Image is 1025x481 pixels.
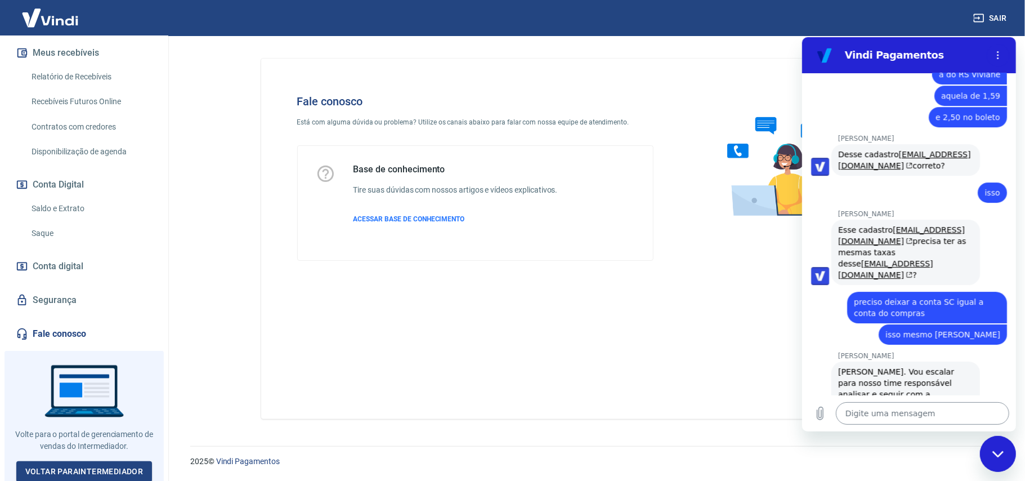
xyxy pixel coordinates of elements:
p: Está com alguma dúvida ou problema? Utilize os canais abaixo para falar com nossa equipe de atend... [297,117,654,127]
button: Conta Digital [14,172,155,197]
a: Conta digital [14,254,155,279]
a: Relatório de Recebíveis [27,65,155,88]
span: ACESSAR BASE DE CONHECIMENTO [353,215,465,223]
span: [PERSON_NAME]. Vou escalar para nosso time responsável analisar e seguir com a equiparação e assi... [36,329,171,397]
span: Conta digital [33,259,83,274]
a: Contratos com credores [27,115,155,139]
iframe: Janela de mensagens [802,37,1016,431]
p: 2025 © [190,456,998,467]
a: Fale conosco [14,322,155,346]
a: Recebíveis Futuros Online [27,90,155,113]
h6: Tire suas dúvidas com nossos artigos e vídeos explicativos. [353,184,558,196]
h4: Fale conosco [297,95,654,108]
a: Saque [27,222,155,245]
img: Vindi [14,1,87,35]
h5: Base de conhecimento [353,164,558,175]
button: Meus recebíveis [14,41,155,65]
img: Fale conosco [705,77,876,227]
a: Segurança [14,288,155,313]
a: Vindi Pagamentos [216,457,280,466]
button: Sair [971,8,1011,29]
iframe: Botão para abrir a janela de mensagens, conversa em andamento [980,436,1016,472]
a: Disponibilização de agenda [27,140,155,163]
button: Carregar arquivo [7,365,29,388]
a: Saldo e Extrato [27,197,155,220]
a: ACESSAR BASE DE CONHECIMENTO [353,214,558,224]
